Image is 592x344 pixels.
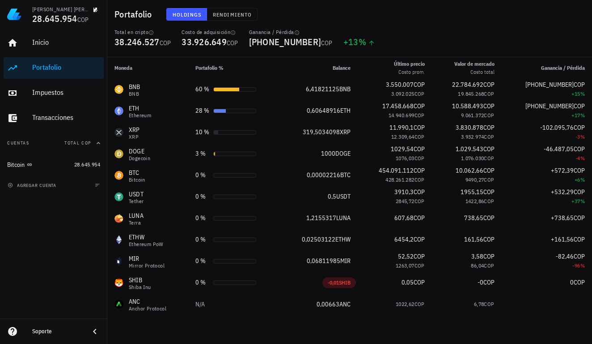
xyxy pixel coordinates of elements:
[509,132,585,141] div: -3
[394,235,414,243] span: 6454,2
[414,214,425,222] span: COP
[483,102,495,110] span: COP
[461,112,484,119] span: 9.061.372
[328,279,339,286] span: -0,01
[129,177,145,183] div: Bitcoin
[551,214,574,222] span: +738,65
[483,252,495,260] span: COP
[483,145,495,153] span: COP
[114,278,123,287] div: SHIB-icon
[580,112,585,119] span: %
[484,198,494,204] span: COP
[4,32,104,54] a: Inicio
[339,279,351,286] span: SHIB
[114,7,156,21] h1: Portafolio
[9,183,56,188] span: agregar cuenta
[574,278,585,286] span: COP
[394,60,425,68] div: Último precio
[414,145,425,153] span: COP
[483,188,495,196] span: COP
[4,57,104,79] a: Portafolio
[474,301,484,307] span: 6,78
[394,68,425,76] div: Costo prom.
[379,166,414,174] span: 454.091.112
[335,235,351,243] span: ETHW
[336,214,351,222] span: LUNA
[456,145,483,153] span: 1.029.543
[166,8,207,21] button: Holdings
[195,278,210,287] div: 0 %
[212,11,252,18] span: Rendimiento
[574,252,585,260] span: COP
[129,199,144,204] div: Tether
[114,85,123,94] div: BNB-icon
[414,81,425,89] span: COP
[574,81,585,89] span: COP
[307,257,340,265] span: 0,06811985
[129,168,145,177] div: BTC
[340,257,351,265] span: MIR
[478,278,483,286] span: -0
[114,29,171,36] div: Total en cripto
[306,85,339,93] span: 6,41821125
[182,29,238,36] div: Costo de adquisición
[483,166,495,174] span: COP
[280,57,358,79] th: Balance: Sin ordenar. Pulse para ordenar de forma ascendente.
[32,13,77,25] span: 28.645.954
[129,104,151,113] div: ETH
[509,175,585,184] div: +6
[114,171,123,180] div: BTC-icon
[321,149,335,157] span: 1000
[129,134,140,140] div: XRP
[129,306,166,311] div: Anchor Protocol
[339,85,351,93] span: BNB
[114,36,160,48] span: 38.246.527
[385,176,414,183] span: 428.261.282
[129,82,140,91] div: BNB
[465,176,484,183] span: 9490,27
[394,214,414,222] span: 607,68
[414,278,425,286] span: COP
[195,256,210,266] div: 0 %
[382,102,414,110] span: 17.458.668
[580,133,585,140] span: %
[129,285,151,290] div: Shiba Inu
[195,300,205,308] span: N/A
[461,155,484,161] span: 1.076.030
[484,155,494,161] span: COP
[396,198,414,204] span: 2845,72
[317,300,339,308] span: 0,00663
[574,214,585,222] span: COP
[461,133,484,140] span: 3.932.974
[343,38,375,47] div: +13
[414,133,425,140] span: COP
[129,113,151,118] div: Ethereum
[307,171,340,179] span: 0,00002216
[114,106,123,115] div: ETH-icon
[484,262,494,269] span: COP
[129,190,144,199] div: USDT
[129,297,166,306] div: ANC
[249,29,333,36] div: Ganancia / Pérdida
[574,145,585,153] span: COP
[456,166,483,174] span: 10.062,66
[249,36,321,48] span: [PHONE_NUMBER]
[574,123,585,132] span: COP
[64,140,91,146] span: Total COP
[483,81,495,89] span: COP
[551,235,574,243] span: +161,56
[456,123,483,132] span: 3.830.878
[195,235,210,244] div: 0 %
[340,128,351,136] span: XRP
[396,262,414,269] span: 1263,07
[464,235,483,243] span: 161,56
[570,278,574,286] span: 0
[5,181,60,190] button: agregar cuenta
[7,7,21,21] img: LedgiFi
[544,145,574,153] span: -46.487,05
[335,149,351,157] span: DOGE
[391,133,414,140] span: 12.309,64
[580,155,585,161] span: %
[359,36,366,48] span: %
[414,123,425,132] span: COP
